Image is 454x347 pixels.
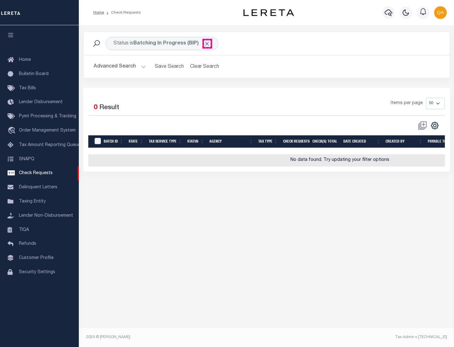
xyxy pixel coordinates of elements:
[19,185,57,190] span: Delinquent Letters
[383,135,425,148] th: Created By: activate to sort column ascending
[256,135,281,148] th: Tax Type: activate to sort column ascending
[341,135,383,148] th: Date Created: activate to sort column ascending
[19,86,36,91] span: Tax Bills
[19,114,76,119] span: Pymt Processing & Tracking
[207,135,256,148] th: Agency: activate to sort column ascending
[204,40,210,47] span: Click to Remove
[94,61,146,73] button: Advanced Search
[19,199,46,204] span: Taxing Entity
[146,135,185,148] th: Tax Service Type: activate to sort column ascending
[19,171,53,175] span: Check Requests
[81,334,267,340] div: 2025 © [PERSON_NAME].
[188,61,222,73] button: Clear Search
[19,72,49,76] span: Bulletin Board
[281,135,310,148] th: Check Requests
[271,334,447,340] div: Tax Admin v.[TECHNICAL_ID]
[310,135,341,148] th: Check(s) Total
[19,270,55,274] span: Security Settings
[8,127,18,135] i: travel_explore
[151,61,188,73] button: Save Search
[126,135,146,148] th: State: activate to sort column ascending
[19,143,80,147] span: Tax Amount Reporting Queue
[101,135,126,148] th: Batch Id: activate to sort column ascending
[434,6,447,19] img: svg+xml;base64,PHN2ZyB4bWxucz0iaHR0cDovL3d3dy53My5vcmcvMjAwMC9zdmciIHBvaW50ZXItZXZlbnRzPSJub25lIi...
[19,58,31,62] span: Home
[185,135,207,148] th: Status: activate to sort column ascending
[19,242,36,246] span: Refunds
[94,104,97,111] span: 0
[19,227,29,232] span: TIQA
[93,11,104,15] a: Home
[243,9,294,16] img: logo-dark.svg
[19,157,34,161] span: SNAPQ
[104,10,141,15] li: Check Requests
[133,41,210,46] b: Batching In Progress (BIP)
[99,103,119,113] label: Result
[391,100,423,107] span: Items per page
[19,128,76,133] span: Order Management System
[19,214,73,218] span: Lender Non-Disbursement
[19,256,54,260] span: Customer Profile
[106,37,218,50] div: Status is
[19,100,63,104] span: Lender Disbursement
